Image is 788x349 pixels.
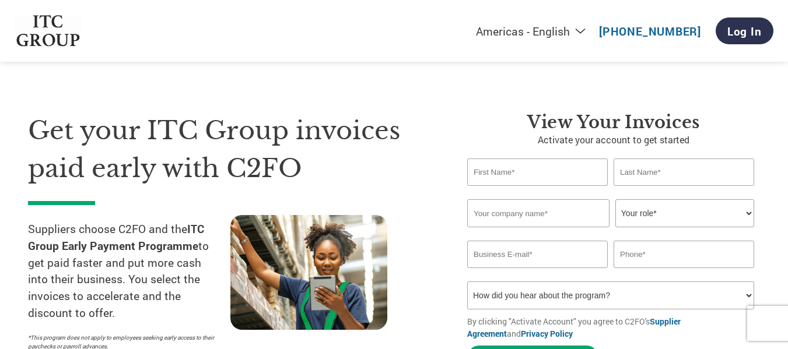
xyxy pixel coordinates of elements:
img: supply chain worker [230,215,387,330]
input: Your company name* [467,199,610,227]
div: Invalid first name or first name is too long [467,187,608,195]
a: Privacy Policy [521,328,573,339]
div: Invalid last name or last name is too long [614,187,754,195]
img: ITC Group [15,15,82,47]
a: Log In [716,17,773,44]
input: Last Name* [614,158,754,186]
a: [PHONE_NUMBER] [599,24,701,38]
select: Title/Role [615,199,754,227]
p: By clicking "Activate Account" you agree to C2FO's and [467,315,760,340]
h1: Get your ITC Group invoices paid early with C2FO [28,112,432,187]
div: Inavlid Phone Number [614,269,754,277]
h3: View your invoices [467,112,760,133]
div: Inavlid Email Address [467,269,608,277]
a: Supplier Agreement [467,316,681,339]
div: Invalid company name or company name is too long [467,228,754,236]
input: Phone* [614,241,754,268]
p: Suppliers choose C2FO and the to get paid faster and put more cash into their business. You selec... [28,221,230,322]
strong: ITC Group Early Payment Programme [28,221,204,253]
p: Activate your account to get started [467,133,760,147]
input: Invalid Email format [467,241,608,268]
input: First Name* [467,158,608,186]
